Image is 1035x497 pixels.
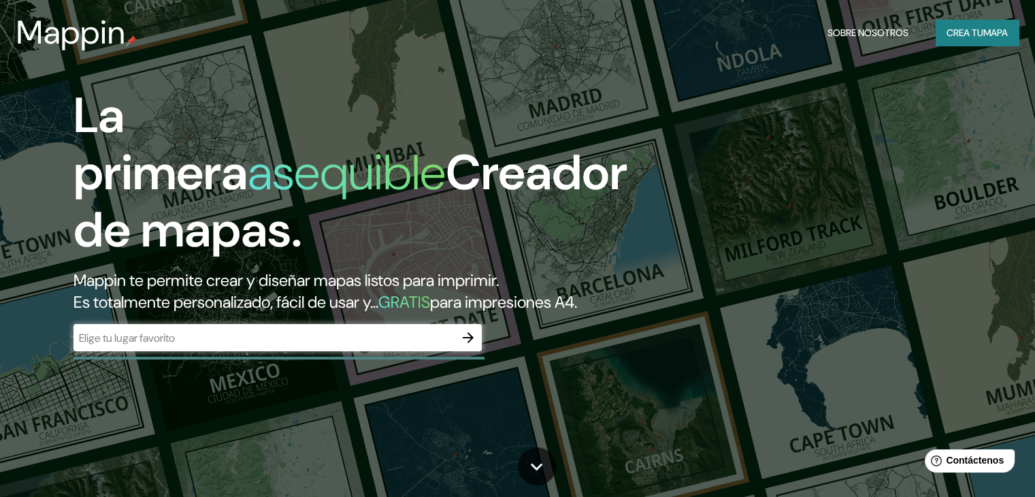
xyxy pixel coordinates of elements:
font: La primera [73,84,248,204]
font: Mappin [16,11,126,54]
img: pin de mapeo [126,35,137,46]
input: Elige tu lugar favorito [73,330,455,346]
font: para impresiones A4. [430,291,577,312]
font: Mappin te permite crear y diseñar mapas listos para imprimir. [73,270,499,291]
font: mapa [983,27,1008,39]
font: Creador de mapas. [73,141,627,261]
font: Es totalmente personalizado, fácil de usar y... [73,291,378,312]
font: Sobre nosotros [827,27,908,39]
iframe: Lanzador de widgets de ayuda [914,444,1020,482]
button: Sobre nosotros [822,20,914,46]
font: asequible [248,141,446,204]
button: Crea tumapa [936,20,1019,46]
font: Crea tu [947,27,983,39]
font: GRATIS [378,291,430,312]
